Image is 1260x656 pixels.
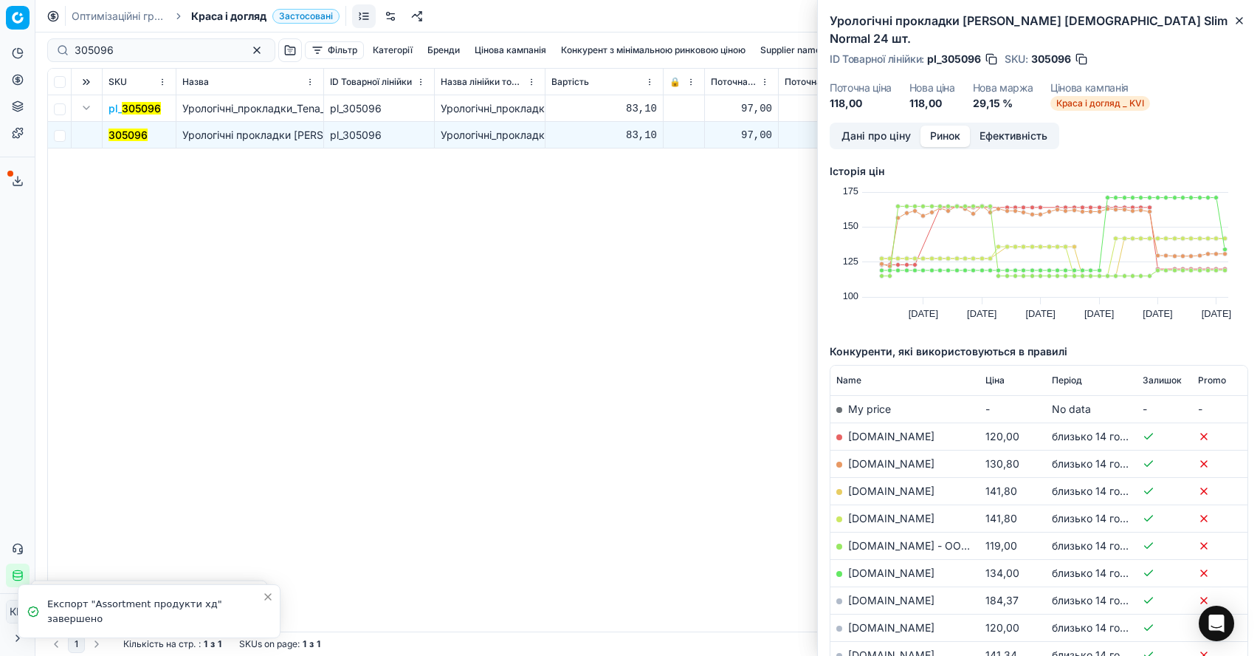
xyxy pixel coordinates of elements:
text: [DATE] [1084,308,1114,319]
div: 97,00 [711,128,772,143]
span: 305096 [1031,52,1071,66]
dd: 29,15 % [973,96,1033,111]
a: [DOMAIN_NAME] [848,512,934,525]
span: My price [848,403,891,415]
div: 97,00 [785,101,883,116]
dt: Поточна ціна [830,83,892,93]
span: Name [836,375,861,386]
div: 97,00 [785,128,883,143]
text: [DATE] [909,308,938,319]
span: 🔒 [669,76,681,88]
span: 130,80 [985,457,1019,470]
div: Урологічні_прокладки_Tena_[DEMOGRAPHIC_DATA]_Slim_Normal_24_шт. [441,128,539,143]
a: Оптимізаційні групи [72,9,166,24]
dd: 118,00 [830,96,892,111]
span: Період [1052,375,1082,386]
strong: 1 [317,638,320,650]
button: КM [6,600,30,623]
div: pl_305096 [330,101,428,116]
strong: 1 [204,638,207,650]
dd: 118,00 [909,96,955,111]
span: Ціна [985,375,1005,386]
span: 120,00 [985,621,1019,634]
a: [DOMAIN_NAME] - ООО «Эпицентр К» [848,539,1042,552]
span: Promo [1198,375,1226,386]
button: Категорії [367,41,419,59]
td: No data [1046,395,1137,423]
a: [DOMAIN_NAME] [848,485,934,497]
span: SKU : [1005,54,1028,64]
a: [DOMAIN_NAME] [848,621,934,634]
span: близько 14 годин тому [1052,621,1166,634]
div: Урологічні_прокладки_Tena_[DEMOGRAPHIC_DATA]_Slim_Normal_24_шт. [441,101,539,116]
text: 100 [843,290,858,301]
span: Назва [182,76,209,88]
strong: з [309,638,314,650]
span: 134,00 [985,567,1019,579]
button: Go to previous page [47,635,65,653]
span: Краса і догляд _ KVI [1050,96,1150,111]
div: pl_305096 [330,128,428,143]
button: Close toast [259,588,277,606]
span: Краса і догляд [191,9,266,24]
text: [DATE] [1143,308,1172,319]
button: 305096 [109,128,148,143]
button: Ринок [920,126,970,147]
div: Open Intercom Messenger [1199,606,1234,641]
h5: Конкуренти, які використовуються в правилі [830,344,1248,359]
span: близько 14 годин тому [1052,430,1166,443]
text: [DATE] [1026,308,1056,319]
span: близько 14 годин тому [1052,567,1166,579]
span: 119,00 [985,539,1017,552]
span: Застосовані [272,9,340,24]
span: pl_305096 [927,52,981,66]
button: Бренди [421,41,466,59]
mark: 305096 [122,102,161,115]
span: близько 14 годин тому [1052,594,1166,607]
text: [DATE] [1202,308,1231,319]
strong: з [210,638,215,650]
text: 125 [843,256,858,267]
strong: 1 [218,638,221,650]
td: - [980,395,1046,423]
div: : [123,638,221,650]
nav: pagination [47,635,106,653]
span: SKUs on page : [239,638,300,650]
button: Expand all [78,73,95,91]
td: - [1137,395,1192,423]
span: Краса і доглядЗастосовані [191,9,340,24]
span: Кількість на стр. [123,638,196,650]
nav: breadcrumb [72,9,340,24]
span: Вартість [551,76,589,88]
button: pl_305096 [109,101,161,116]
text: [DATE] [967,308,996,319]
strong: 1 [303,638,306,650]
mark: 305096 [109,129,148,141]
text: 175 [843,185,858,197]
h2: Урологічні прокладки [PERSON_NAME] [DEMOGRAPHIC_DATA] Slim Normal 24 шт. [830,12,1248,47]
span: pl_ [109,101,161,116]
span: близько 14 годин тому [1052,539,1166,552]
button: Дані про ціну [832,126,920,147]
text: 150 [843,220,858,231]
button: Цінова кампанія [469,41,552,59]
span: Урологічні_прокладки_Tena_[DEMOGRAPHIC_DATA]_Slim_Normal_24_шт. [182,102,542,115]
span: Поточна ціна [711,76,757,88]
div: 83,10 [551,128,657,143]
span: Назва лінійки товарів [441,76,524,88]
a: [DOMAIN_NAME] [848,430,934,443]
a: [DOMAIN_NAME] [848,594,934,607]
div: Експорт "Assortment продукти хд" завершено [47,597,262,626]
span: Урологічні прокладки [PERSON_NAME] [DEMOGRAPHIC_DATA] Slim Normal 24 шт. [182,129,593,141]
span: близько 14 годин тому [1052,512,1166,525]
button: 1 [68,635,85,653]
td: - [1192,395,1247,423]
dt: Нова ціна [909,83,955,93]
span: 141,80 [985,512,1017,525]
span: 120,00 [985,430,1019,443]
dt: Цінова кампанія [1050,83,1150,93]
span: близько 14 годин тому [1052,457,1166,470]
span: Залишок [1143,375,1182,386]
span: 141,80 [985,485,1017,497]
dt: Нова маржа [973,83,1033,93]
